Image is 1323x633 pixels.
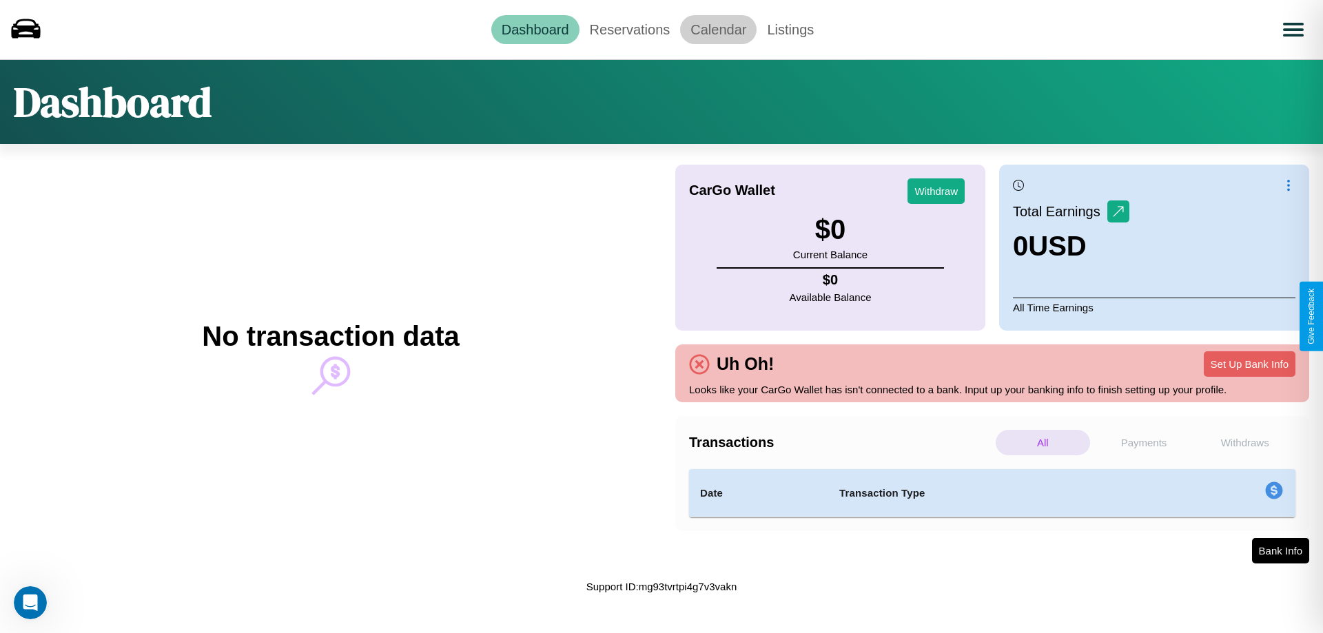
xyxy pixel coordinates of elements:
h1: Dashboard [14,74,212,130]
iframe: Intercom live chat [14,586,47,619]
p: Payments [1097,430,1191,455]
button: Bank Info [1252,538,1309,563]
a: Listings [757,15,824,44]
h4: Uh Oh! [710,354,781,374]
h3: 0 USD [1013,231,1129,262]
p: Current Balance [793,245,868,264]
a: Reservations [580,15,681,44]
p: All [996,430,1090,455]
p: Withdraws [1198,430,1292,455]
h4: Date [700,485,817,501]
h4: Transaction Type [839,485,1152,501]
p: All Time Earnings [1013,298,1295,317]
p: Total Earnings [1013,199,1107,224]
p: Looks like your CarGo Wallet has isn't connected to a bank. Input up your banking info to finish ... [689,380,1295,399]
h2: No transaction data [202,321,459,352]
button: Open menu [1274,10,1313,49]
table: simple table [689,469,1295,517]
p: Support ID: mg93tvrtpi4g7v3vakn [586,577,737,596]
div: Give Feedback [1306,289,1316,344]
p: Available Balance [790,288,872,307]
a: Dashboard [491,15,580,44]
a: Calendar [680,15,757,44]
h4: $ 0 [790,272,872,288]
h4: CarGo Wallet [689,183,775,198]
h3: $ 0 [793,214,868,245]
button: Withdraw [907,178,965,204]
h4: Transactions [689,435,992,450]
button: Set Up Bank Info [1204,351,1295,377]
